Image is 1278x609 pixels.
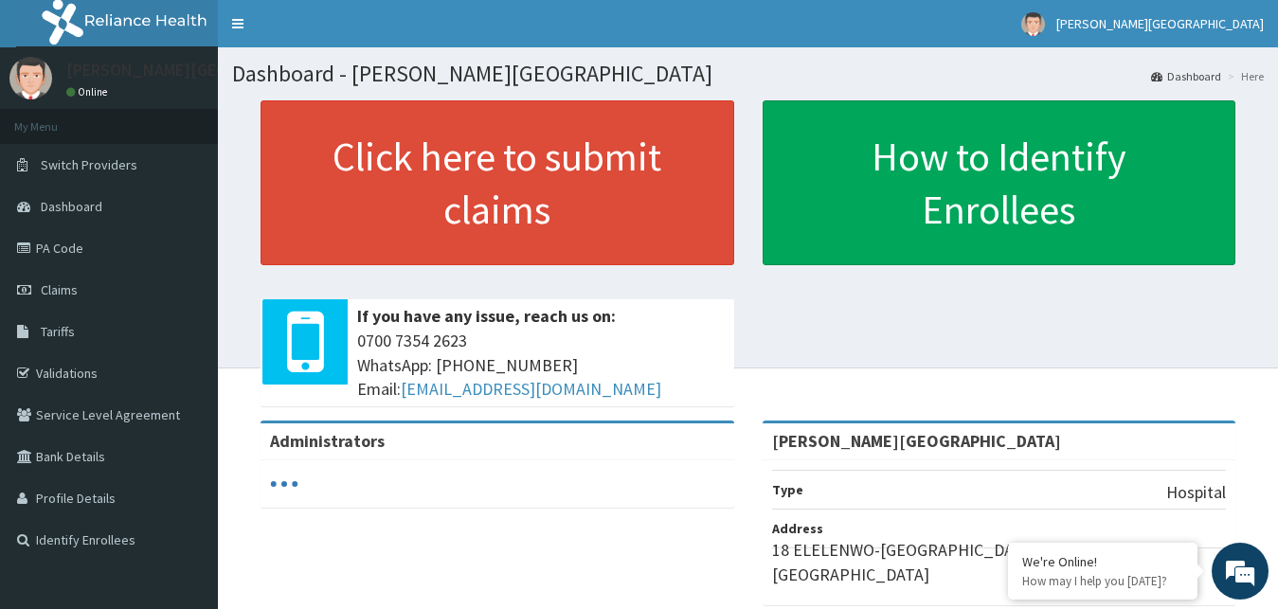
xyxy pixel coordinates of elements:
[772,430,1061,452] strong: [PERSON_NAME][GEOGRAPHIC_DATA]
[66,62,347,79] p: [PERSON_NAME][GEOGRAPHIC_DATA]
[1021,12,1045,36] img: User Image
[270,430,385,452] b: Administrators
[1056,15,1264,32] span: [PERSON_NAME][GEOGRAPHIC_DATA]
[261,100,734,265] a: Click here to submit claims
[41,281,78,298] span: Claims
[270,470,298,498] svg: audio-loading
[41,323,75,340] span: Tariffs
[763,100,1236,265] a: How to Identify Enrollees
[772,481,803,498] b: Type
[232,62,1264,86] h1: Dashboard - [PERSON_NAME][GEOGRAPHIC_DATA]
[1151,68,1221,84] a: Dashboard
[772,520,823,537] b: Address
[9,57,52,99] img: User Image
[357,329,725,402] span: 0700 7354 2623 WhatsApp: [PHONE_NUMBER] Email:
[772,538,1227,586] p: 18 ELELENWO-[GEOGRAPHIC_DATA] ELELENWO [GEOGRAPHIC_DATA]
[401,378,661,400] a: [EMAIL_ADDRESS][DOMAIN_NAME]
[1223,68,1264,84] li: Here
[357,305,616,327] b: If you have any issue, reach us on:
[66,85,112,99] a: Online
[1166,480,1226,505] p: Hospital
[41,156,137,173] span: Switch Providers
[1022,573,1183,589] p: How may I help you today?
[1022,553,1183,570] div: We're Online!
[41,198,102,215] span: Dashboard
